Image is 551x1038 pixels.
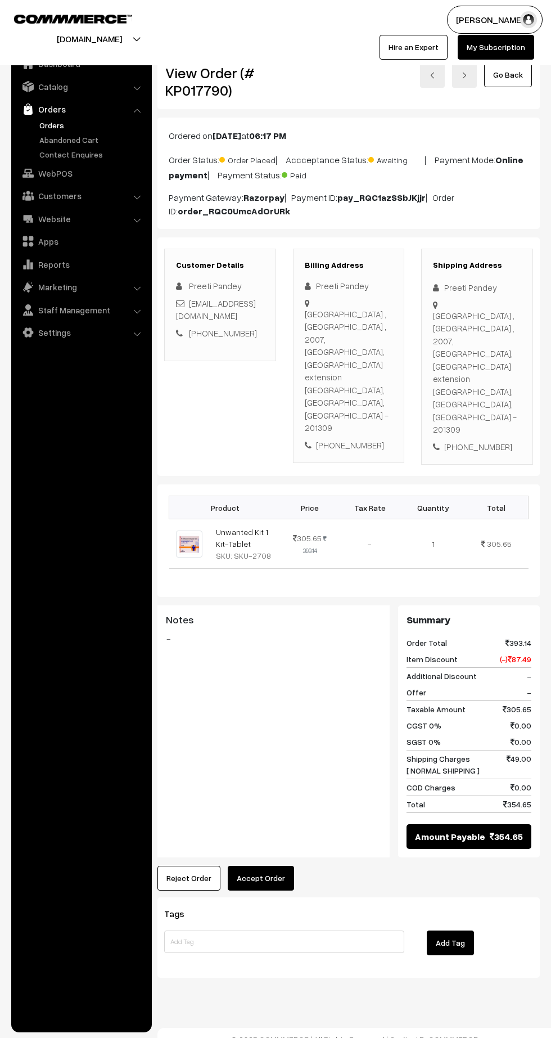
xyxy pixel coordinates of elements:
[520,11,537,28] img: user
[14,322,148,343] a: Settings
[37,149,148,160] a: Contact Enquires
[213,130,241,141] b: [DATE]
[464,496,528,519] th: Total
[505,637,531,649] span: 393.14
[216,550,275,561] div: SKU: SKU-2708
[14,15,132,23] img: COMMMERCE
[427,931,474,955] button: Add Tag
[407,753,480,776] span: Shipping Charges [ NORMAL SHIPPING ]
[380,35,448,60] a: Hire an Expert
[305,280,393,293] div: Preeti Pandey
[407,637,447,649] span: Order Total
[14,231,148,251] a: Apps
[401,496,464,519] th: Quantity
[14,300,148,320] a: Staff Management
[169,151,529,182] p: Order Status: | Accceptance Status: | Payment Mode: | Payment Status:
[189,328,257,338] a: [PHONE_NUMBER]
[433,441,521,453] div: [PHONE_NUMBER]
[178,205,290,217] b: order_RQC0UmcAdOrURk
[527,670,531,682] span: -
[169,191,529,218] p: Payment Gateway: | Payment ID: | Order ID:
[17,25,161,53] button: [DOMAIN_NAME]
[338,496,401,519] th: Tax Rate
[37,134,148,146] a: Abandoned Cart
[511,736,531,748] span: 0.00
[337,192,426,203] b: pay_RQC1azSSbJKjjr
[500,653,531,665] span: (-) 87.49
[503,703,531,715] span: 305.65
[407,653,458,665] span: Item Discount
[14,186,148,206] a: Customers
[368,151,424,166] span: Awaiting
[407,614,531,626] h3: Summary
[165,64,276,99] h2: View Order (# KP017790)
[527,686,531,698] span: -
[228,866,294,891] button: Accept Order
[293,533,322,543] span: 305.65
[407,736,441,748] span: SGST 0%
[14,11,112,25] a: COMMMERCE
[407,686,426,698] span: Offer
[14,254,148,275] a: Reports
[176,298,256,321] a: [EMAIL_ADDRESS][DOMAIN_NAME]
[282,167,338,181] span: Paid
[176,531,202,557] img: UNWANTED KIT.jpeg
[490,830,523,843] span: 354.65
[433,260,521,270] h3: Shipping Address
[338,519,401,569] td: -
[407,720,441,731] span: CGST 0%
[407,703,466,715] span: Taxable Amount
[511,720,531,731] span: 0.00
[484,62,532,87] a: Go Back
[432,539,435,549] span: 1
[305,260,393,270] h3: Billing Address
[249,130,286,141] b: 06:17 PM
[433,309,521,436] div: [GEOGRAPHIC_DATA] , [GEOGRAPHIC_DATA] , 2007, [GEOGRAPHIC_DATA], [GEOGRAPHIC_DATA] extension [GEO...
[157,866,220,891] button: Reject Order
[503,798,531,810] span: 354.65
[164,931,404,953] input: Add Tag
[305,439,393,452] div: [PHONE_NUMBER]
[14,277,148,297] a: Marketing
[169,496,282,519] th: Product
[487,539,512,549] span: 305.65
[461,72,468,79] img: right-arrow.png
[37,119,148,131] a: Orders
[176,260,264,270] h3: Customer Details
[407,670,477,682] span: Additional Discount
[507,753,531,776] span: 49.00
[303,535,327,554] strike: 393.14
[216,527,268,549] a: Unwanted Kit 1 Kit-Tablet
[415,830,485,843] span: Amount Payable
[447,6,543,34] button: [PERSON_NAME]
[407,781,455,793] span: COD Charges
[164,908,198,919] span: Tags
[511,781,531,793] span: 0.00
[14,163,148,183] a: WebPOS
[14,99,148,119] a: Orders
[14,77,148,97] a: Catalog
[166,614,381,626] h3: Notes
[189,281,242,291] span: Preeti Pandey
[407,798,425,810] span: Total
[169,129,529,142] p: Ordered on at
[219,151,275,166] span: Order Placed
[166,632,381,645] blockquote: -
[433,281,521,294] div: Preeti Pandey
[282,496,338,519] th: Price
[243,192,284,203] b: Razorpay
[305,308,393,434] div: [GEOGRAPHIC_DATA] , [GEOGRAPHIC_DATA] , 2007, [GEOGRAPHIC_DATA], [GEOGRAPHIC_DATA] extension [GEO...
[14,209,148,229] a: Website
[458,35,534,60] a: My Subscription
[429,72,436,79] img: left-arrow.png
